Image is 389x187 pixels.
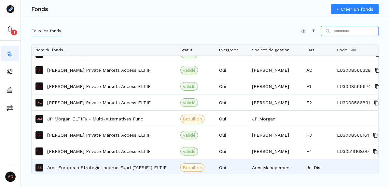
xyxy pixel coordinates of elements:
[37,150,42,153] p: HL
[1,82,19,98] button: asset-managers
[252,48,289,52] span: Société de gestion
[248,159,302,175] div: Ares Management
[302,127,333,143] div: F3
[248,62,302,78] div: [PERSON_NAME]
[215,143,248,159] div: Oui
[302,143,333,159] div: F4
[337,48,356,52] span: Code ISIN
[37,85,42,88] p: HL
[1,46,19,61] button: funds
[47,83,151,90] a: [PERSON_NAME] Private Markets Access ELTIF
[47,148,151,155] a: [PERSON_NAME] Private Markets Access ELTIF
[47,67,151,73] a: [PERSON_NAME] Private Markets Access ELTIF
[215,94,248,110] div: Oui
[183,99,196,106] span: Validé
[37,117,42,120] p: JM
[183,132,196,138] span: Validé
[183,83,196,90] span: Validé
[37,133,42,137] p: HL
[31,6,48,12] h3: Fonds
[337,62,371,78] span: LU3008566328
[371,131,379,139] button: Copy
[337,95,370,111] span: LU3008566831
[337,127,369,143] span: LU3008566161
[248,111,302,127] div: JP Morgan
[47,99,151,106] a: [PERSON_NAME] Private Markets Access ELTIF
[183,164,202,171] span: Brouillon
[183,67,196,73] span: Validé
[37,101,42,104] p: HL
[248,78,302,94] div: [PERSON_NAME]
[1,100,19,116] button: commissions
[183,148,196,155] span: Validé
[302,159,333,175] div: Je-Dist
[331,4,379,14] a: + Créer un fonds
[183,116,202,122] span: Brouillon
[5,171,16,182] span: AO
[35,48,63,52] span: Nom du fonds
[47,164,167,171] a: Ares European Strategic Income Fund ("AESIF") ELTIF
[215,78,248,94] div: Oui
[215,127,248,143] div: Oui
[337,143,369,159] span: LU3051916800
[1,64,19,80] button: distributors
[337,79,371,94] span: LU3008566674
[372,99,380,107] button: Copy
[371,148,379,156] button: Copy
[7,69,13,75] img: distributors
[7,50,13,57] img: funds
[248,143,302,159] div: [PERSON_NAME]
[302,62,333,78] div: A2
[47,132,151,138] a: [PERSON_NAME] Private Markets Access ELTIF
[219,48,239,52] span: Evergreen
[37,69,42,72] p: HL
[302,94,333,110] div: F2
[47,116,144,122] a: JP Morgan ELTIFs - Multi-Alternatives Fund
[215,159,248,175] div: Oui
[180,48,192,52] span: Statut
[37,166,42,169] p: AE
[248,94,302,110] div: [PERSON_NAME]
[248,127,302,143] div: [PERSON_NAME]
[7,87,13,93] img: asset-managers
[302,78,333,94] div: F1
[306,48,314,52] span: Part
[1,21,19,37] button: 1
[215,62,248,78] div: Oui
[7,105,13,111] img: commissions
[14,30,15,35] p: 1
[215,111,248,127] div: Oui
